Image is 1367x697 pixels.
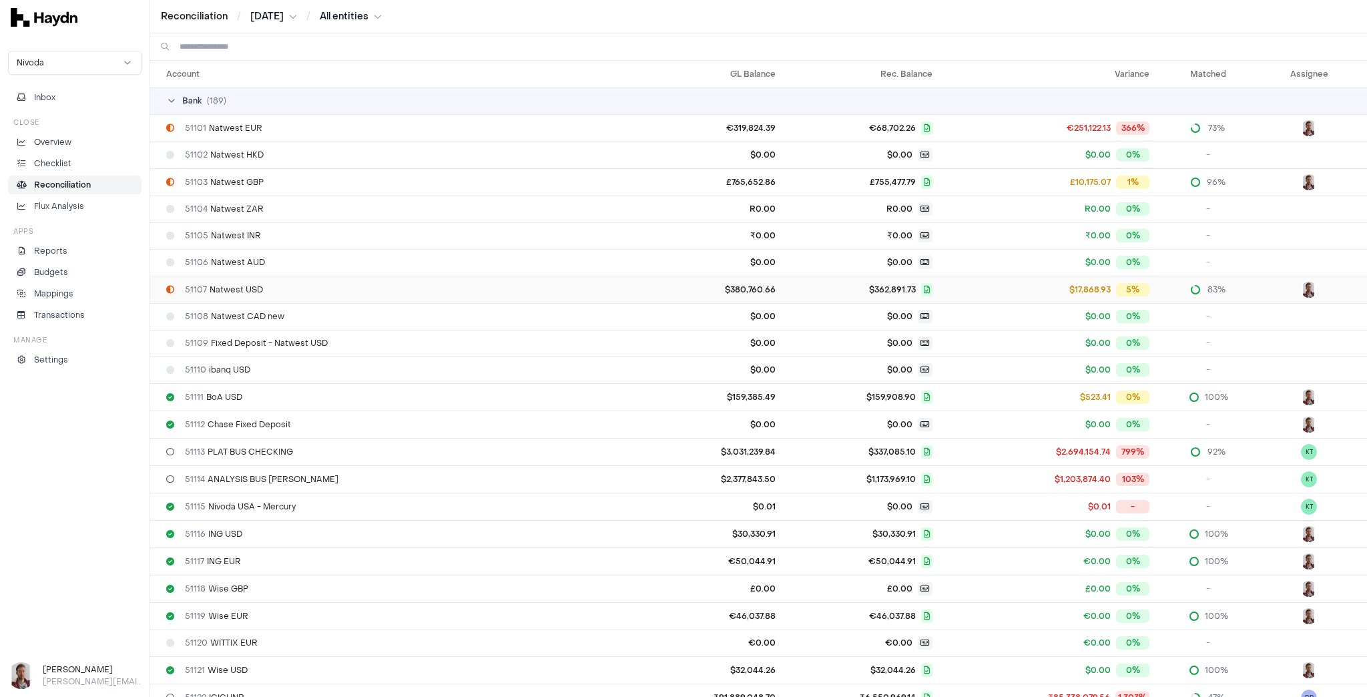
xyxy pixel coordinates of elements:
span: 51102 [185,150,208,160]
span: $0.00 [887,311,912,322]
span: - [1206,501,1210,512]
div: 0% [1116,148,1149,162]
img: svg+xml,%3c [11,8,77,27]
span: - [1206,419,1210,430]
span: $0.00 [887,365,912,375]
span: 83% [1206,284,1226,295]
span: - [1206,150,1210,160]
span: $0.01 [1088,501,1111,512]
span: 51114 [185,474,205,485]
span: $0.00 [1085,257,1111,268]
span: $1,173,969.10 [866,474,916,485]
span: Natwest AUD [185,257,265,268]
span: Natwest ZAR [185,204,264,214]
button: KT [1301,471,1317,487]
button: [DATE] [250,10,297,23]
button: Inbox [8,88,142,107]
span: ₹0.00 [887,230,912,241]
span: 51120 [185,638,208,648]
span: WITTIX EUR [185,638,258,648]
h3: [PERSON_NAME] [43,664,142,676]
span: - [1206,311,1210,322]
td: $0.00 [621,357,781,383]
span: 51118 [185,584,206,594]
span: Natwest GBP [185,177,264,188]
a: Reconciliation [8,176,142,194]
div: 0% [1116,391,1149,404]
span: ING USD [185,529,242,539]
img: JP Smit [1301,581,1317,597]
img: JP Smit [1301,174,1317,190]
th: Rec. Balance [781,61,938,87]
td: $30,330.91 [621,520,781,547]
nav: breadcrumb [161,10,382,23]
div: 0% [1116,202,1149,216]
td: $0.00 [621,249,781,276]
span: 51109 [185,338,208,348]
div: 0% [1116,363,1149,377]
span: 51107 [185,284,207,295]
button: KT [1301,444,1317,460]
td: $0.00 [621,330,781,357]
span: Chase Fixed Deposit [185,419,291,430]
span: - [1206,338,1210,348]
span: $2,694,154.74 [1056,447,1111,457]
span: Natwest EUR [185,123,262,134]
div: 1% [1116,176,1149,189]
span: ibanq USD [185,365,250,375]
td: $2,377,843.50 [621,465,781,493]
span: £755,477.79 [870,177,916,188]
th: Assignee [1262,61,1367,87]
span: 51108 [185,311,208,322]
td: $159,385.49 [621,383,781,411]
span: $523.41 [1080,392,1111,403]
span: 51117 [185,556,204,567]
span: $0.00 [887,150,912,160]
p: [PERSON_NAME][EMAIL_ADDRESS][DOMAIN_NAME] [43,676,142,688]
span: €0.00 [1083,556,1111,567]
span: €0.00 [885,638,912,648]
div: - [1116,500,1149,513]
div: 0% [1116,582,1149,596]
span: $0.00 [1085,529,1111,539]
span: 100% [1205,611,1228,622]
span: $17,868.93 [1069,284,1111,295]
span: 51119 [185,611,206,622]
span: $0.00 [887,338,912,348]
span: All entities [320,10,368,23]
span: $1,203,874.40 [1055,474,1111,485]
button: KT [1301,499,1317,515]
img: JP Smit [8,662,35,689]
a: Settings [8,351,142,369]
span: 100% [1205,665,1228,676]
h3: Close [13,118,39,128]
td: €0.00 [621,630,781,656]
div: 0% [1116,418,1149,431]
span: 100% [1205,392,1228,403]
span: ( 189 ) [207,95,226,106]
td: ₹0.00 [621,222,781,249]
span: €0.00 [1083,638,1111,648]
span: Wise EUR [185,611,248,622]
span: Natwest HKD [185,150,264,160]
td: R0.00 [621,196,781,222]
img: JP Smit [1301,120,1317,136]
h3: Apps [13,226,33,236]
span: - [1206,204,1210,214]
span: $0.00 [887,501,912,512]
span: 51121 [185,665,205,676]
span: $362,891.73 [869,284,916,295]
span: ₹0.00 [1085,230,1111,241]
button: JP Smit [1301,662,1317,678]
span: Natwest CAD new [185,311,284,322]
span: 100% [1205,556,1228,567]
a: Mappings [8,284,142,303]
span: $0.00 [887,419,912,430]
span: Wise USD [185,665,248,676]
th: GL Balance [621,61,781,87]
span: $0.00 [1085,338,1111,348]
span: PLAT BUS CHECKING [185,447,293,457]
span: 51110 [185,365,206,375]
img: JP Smit [1301,608,1317,624]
